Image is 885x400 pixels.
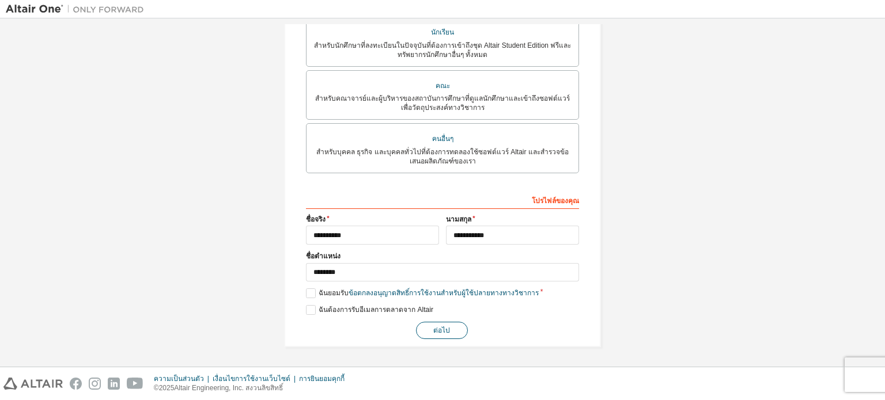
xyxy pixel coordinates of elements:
[213,375,290,383] font: เงื่อนไขการใช้งานเว็บไซต์
[306,215,326,223] font: ชื่อจริง
[446,215,471,223] font: นามสกุล
[314,41,572,59] font: สำหรับนักศึกษาที่ลงทะเบียนในปัจจุบันที่ต้องการเข้าถึงชุด Altair Student Edition ฟรีและทรัพยากรนัก...
[159,384,175,392] font: 2025
[154,384,159,392] font: ©
[127,378,143,390] img: youtube.svg
[316,148,569,165] font: สำหรับบุคคล ธุรกิจ และบุคคลทั่วไปที่ต้องการทดลองใช้ซอฟต์แวร์ Altair และสำรวจข้อเสนอผลิตภัณฑ์ของเรา
[431,28,454,36] font: นักเรียน
[432,135,453,143] font: คนอื่นๆ
[299,375,345,383] font: การยินยอมคุกกี้
[6,3,150,15] img: อัลแตร์วัน
[315,94,570,112] font: สำหรับคณาจารย์และผู้บริหารของสถาบันการศึกษาที่ดูแลนักศึกษาและเข้าถึงซอฟต์แวร์เพื่อวัตถุประสงค์ทาง...
[319,289,349,297] font: ฉันยอมรับ
[502,289,539,297] font: ทางวิชาการ
[154,375,204,383] font: ความเป็นส่วนตัว
[416,322,468,339] button: ต่อไป
[349,289,502,297] font: ข้อตกลงอนุญาตสิทธิ์การใช้งานสำหรับผู้ใช้ปลายทาง
[174,384,283,392] font: Altair Engineering, Inc. สงวนลิขสิทธิ์
[433,326,450,334] font: ต่อไป
[3,378,63,390] img: altair_logo.svg
[89,378,101,390] img: instagram.svg
[319,306,433,314] font: ฉันต้องการรับอีเมลการตลาดจาก Altair
[306,252,341,260] font: ชื่อตำแหน่ง
[436,82,450,90] font: คณะ
[70,378,82,390] img: facebook.svg
[532,197,579,205] font: โปรไฟล์ของคุณ
[108,378,120,390] img: linkedin.svg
